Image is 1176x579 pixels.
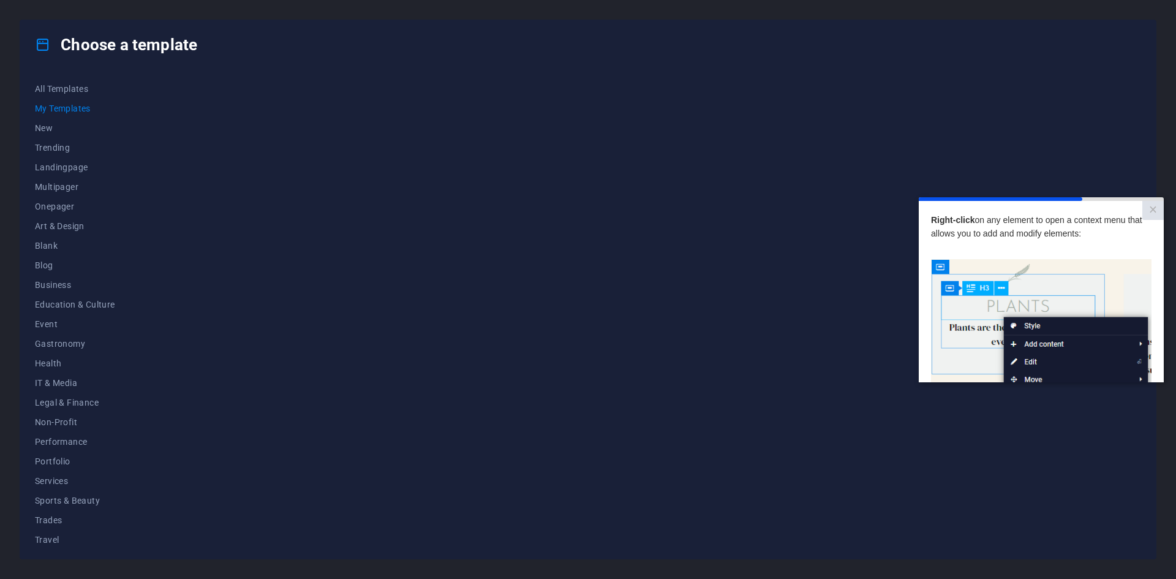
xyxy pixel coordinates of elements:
[35,354,115,373] button: Health
[35,358,115,368] span: Health
[35,535,115,545] span: Travel
[35,255,115,275] button: Blog
[35,515,115,525] span: Trades
[35,393,115,412] button: Legal & Finance
[35,221,115,231] span: Art & Design
[35,241,115,251] span: Blank
[35,432,115,452] button: Performance
[35,496,115,505] span: Sports & Beauty
[35,456,115,466] span: Portfolio
[35,118,115,138] button: New
[35,452,115,471] button: Portfolio
[35,79,115,99] button: All Templates
[35,182,115,192] span: Multipager
[35,260,115,270] span: Blog
[35,471,115,491] button: Services
[35,143,115,153] span: Trending
[35,510,115,530] button: Trades
[35,99,115,118] button: My Templates
[35,373,115,393] button: IT & Media
[35,35,197,55] h4: Choose a template
[35,437,115,447] span: Performance
[35,412,115,432] button: Non-Profit
[35,300,115,309] span: Education & Culture
[35,417,115,427] span: Non-Profit
[35,157,115,177] button: Landingpage
[35,216,115,236] button: Art & Design
[224,4,245,23] a: Close modal
[35,177,115,197] button: Multipager
[35,378,115,388] span: IT & Media
[35,280,115,290] span: Business
[35,138,115,157] button: Trending
[35,104,115,113] span: My Templates
[12,18,224,41] span: on any element to open a context menu that allows you to add and modify elements:
[35,491,115,510] button: Sports & Beauty
[35,275,115,295] button: Business
[35,197,115,216] button: Onepager
[35,295,115,314] button: Education & Culture
[35,530,115,550] button: Travel
[35,476,115,486] span: Services
[35,314,115,334] button: Event
[12,18,56,28] strong: Right-click
[35,84,115,94] span: All Templates
[35,236,115,255] button: Blank
[35,319,115,329] span: Event
[35,334,115,354] button: Gastronomy
[35,162,115,172] span: Landingpage
[35,202,115,211] span: Onepager
[35,123,115,133] span: New
[35,339,115,349] span: Gastronomy
[35,398,115,407] span: Legal & Finance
